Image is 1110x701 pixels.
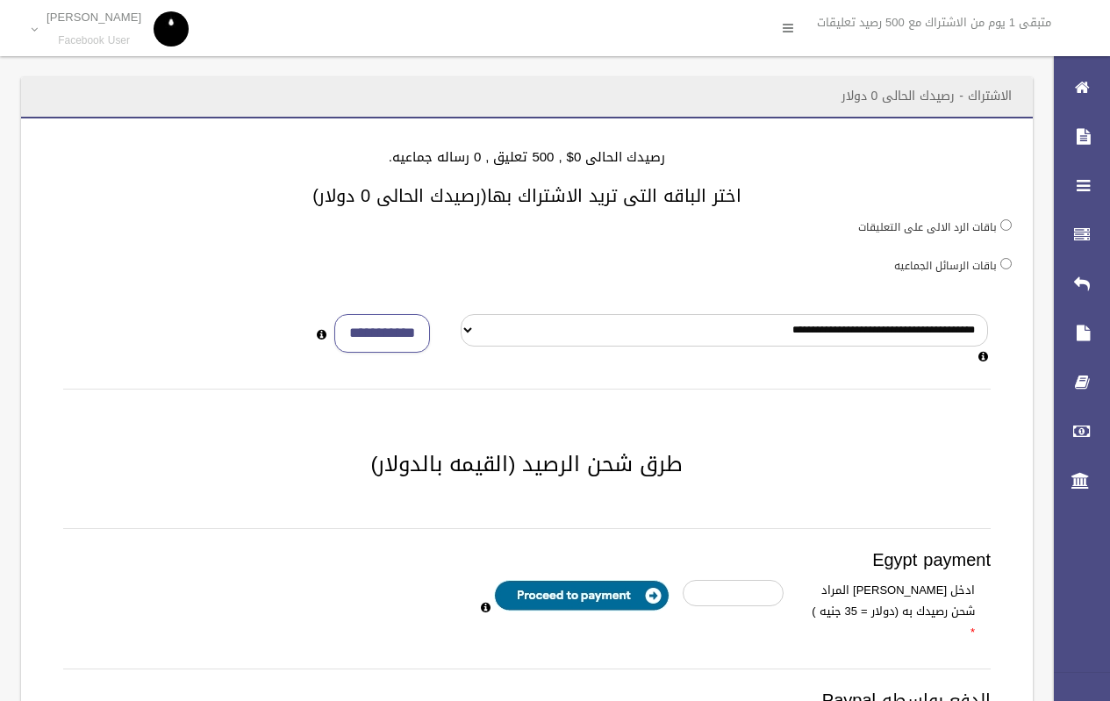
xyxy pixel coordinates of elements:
[42,150,1012,165] h4: رصيدك الحالى 0$ , 500 تعليق , 0 رساله جماعيه.
[820,79,1033,113] header: الاشتراك - رصيدك الحالى 0 دولار
[47,34,141,47] small: Facebook User
[47,11,141,24] p: [PERSON_NAME]
[42,186,1012,205] h3: اختر الباقه التى تريد الاشتراك بها(رصيدك الحالى 0 دولار)
[797,580,988,643] label: ادخل [PERSON_NAME] المراد شحن رصيدك به (دولار = 35 جنيه )
[858,218,997,237] label: باقات الرد الالى على التعليقات
[42,453,1012,476] h2: طرق شحن الرصيد (القيمه بالدولار)
[63,550,991,569] h3: Egypt payment
[894,256,997,275] label: باقات الرسائل الجماعيه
